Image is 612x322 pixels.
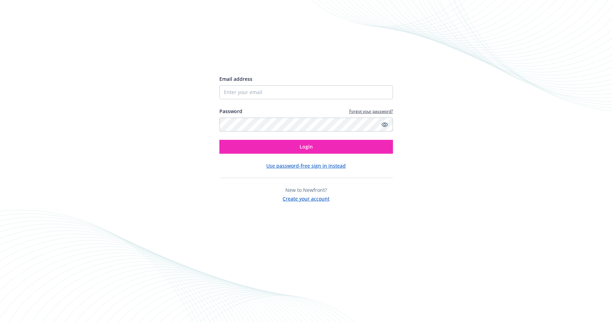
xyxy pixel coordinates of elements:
[380,120,389,129] a: Show password
[219,140,393,154] button: Login
[285,187,327,193] span: New to Newfront?
[283,194,329,202] button: Create your account
[219,118,393,132] input: Enter your password
[349,108,393,114] a: Forgot your password?
[266,162,346,169] button: Use password-free sign in instead
[219,108,242,115] label: Password
[219,85,393,99] input: Enter your email
[219,76,252,82] span: Email address
[219,50,285,62] img: Newfront logo
[300,143,313,150] span: Login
